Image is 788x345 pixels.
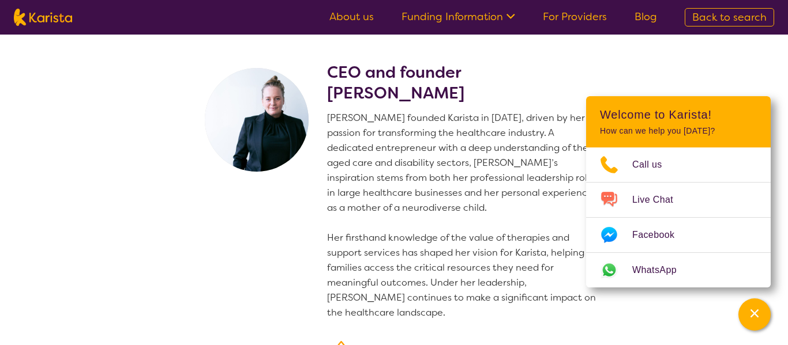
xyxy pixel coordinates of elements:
span: Facebook [632,226,688,244]
h2: CEO and founder [PERSON_NAME] [327,62,602,104]
a: Web link opens in a new tab. [586,253,771,287]
span: Live Chat [632,191,687,208]
p: How can we help you [DATE]? [600,126,757,136]
a: Back to search [685,8,774,26]
img: Karista logo [14,9,72,26]
a: For Providers [543,10,607,24]
a: Funding Information [401,10,515,24]
span: Call us [632,156,676,173]
span: Back to search [692,10,767,24]
ul: Choose channel [586,147,771,287]
h2: Welcome to Karista! [600,108,757,122]
p: [PERSON_NAME] founded Karista in [DATE], driven by her passion for transforming the healthcare in... [327,111,602,320]
a: Blog [635,10,657,24]
button: Channel Menu [738,298,771,331]
div: Channel Menu [586,96,771,287]
a: About us [329,10,374,24]
span: WhatsApp [632,261,691,279]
